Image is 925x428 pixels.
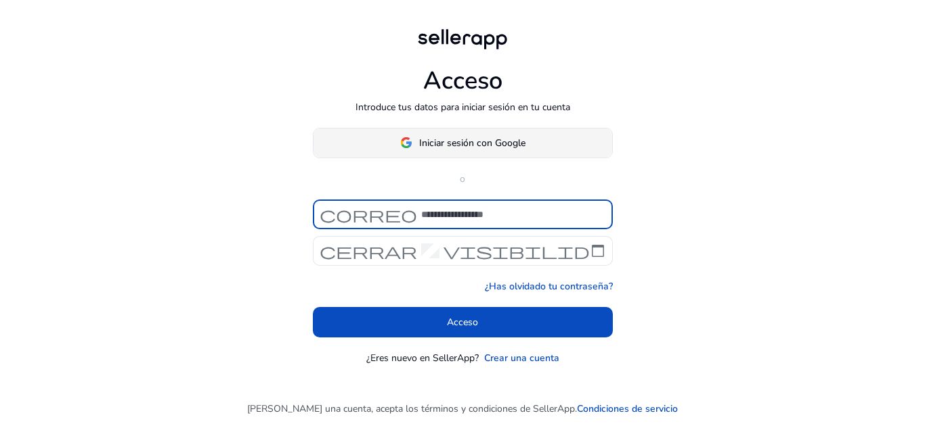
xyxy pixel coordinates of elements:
a: Condiciones de servicio [577,402,678,416]
font: Iniciar sesión con Google [419,137,525,149]
a: ¿Has olvidado tu contraseña? [485,279,613,293]
font: Condiciones de servicio [577,402,678,415]
button: Iniciar sesión con Google [313,128,613,158]
font: [PERSON_NAME] una cuenta, acepta los términos y condiciones de SellerApp. [247,402,577,415]
font: cerrar [320,241,417,260]
img: google-logo.svg [400,137,412,149]
font: Acceso [423,64,502,97]
font: Introduce tus datos para iniciar sesión en tu cuenta [356,101,570,114]
font: Acceso [447,316,478,329]
a: Crear una cuenta [484,351,559,365]
font: ¿Has olvidado tu contraseña? [485,280,613,293]
font: o [460,172,465,185]
font: Crear una cuenta [484,352,559,364]
font: visibilidad [444,241,606,260]
font: correo [320,205,417,224]
font: ¿Eres nuevo en SellerApp? [366,352,479,364]
button: Acceso [313,307,613,337]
